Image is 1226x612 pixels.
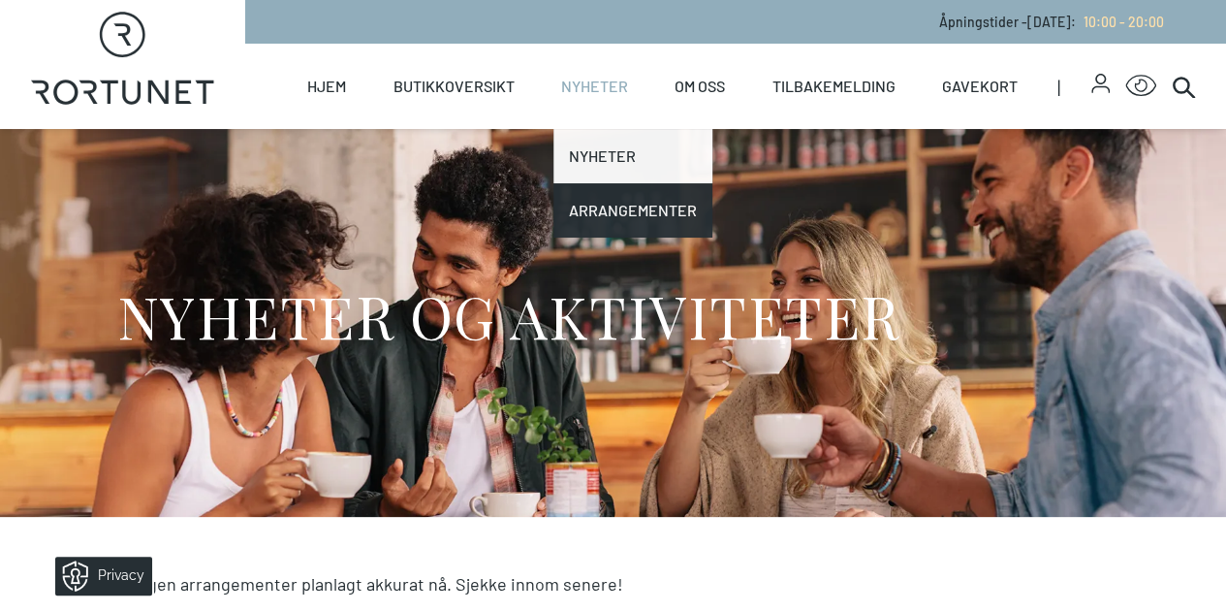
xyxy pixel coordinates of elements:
p: Ingen arrangementer planlagt akkurat nå. Sjekke innom senere! [133,571,1094,597]
a: Hjem [307,44,346,129]
a: Gavekort [942,44,1018,129]
h1: NYHETER OG AKTIVITETER [117,279,900,352]
a: Arrangementer [553,183,712,238]
p: Åpningstider - [DATE] : [939,12,1164,32]
a: 10:00 - 20:00 [1076,14,1164,30]
a: Nyheter [553,129,712,183]
iframe: Manage Preferences [19,550,177,602]
span: | [1056,44,1090,129]
button: Open Accessibility Menu [1125,71,1156,102]
a: Butikkoversikt [393,44,515,129]
a: Nyheter [561,44,628,129]
a: Om oss [675,44,725,129]
a: Tilbakemelding [772,44,896,129]
span: 10:00 - 20:00 [1084,14,1164,30]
